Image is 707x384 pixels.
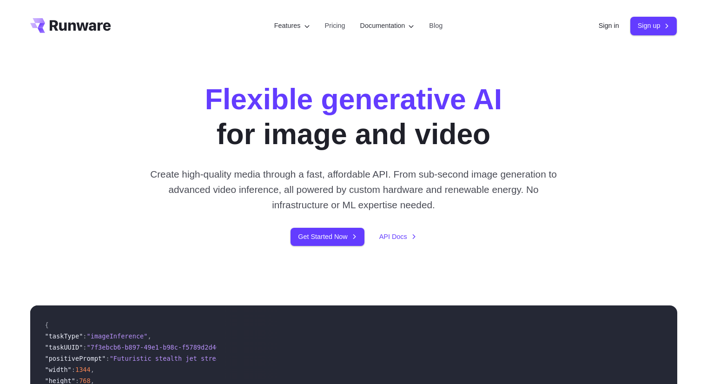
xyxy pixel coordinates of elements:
[630,17,677,35] a: Sign up
[83,344,86,351] span: :
[83,332,86,340] span: :
[72,366,75,373] span: :
[45,366,72,373] span: "width"
[325,20,345,31] a: Pricing
[45,321,49,329] span: {
[147,332,151,340] span: ,
[45,344,83,351] span: "taskUUID"
[360,20,415,31] label: Documentation
[205,83,502,115] strong: Flexible generative AI
[30,18,111,33] a: Go to /
[87,332,148,340] span: "imageInference"
[274,20,310,31] label: Features
[291,228,364,246] a: Get Started Now
[429,20,443,31] a: Blog
[110,355,456,362] span: "Futuristic stealth jet streaking through a neon-lit cityscape with glowing purple exhaust"
[146,166,561,213] p: Create high-quality media through a fast, affordable API. From sub-second image generation to adv...
[379,232,416,242] a: API Docs
[87,344,231,351] span: "7f3ebcb6-b897-49e1-b98c-f5789d2d40d7"
[45,355,106,362] span: "positivePrompt"
[106,355,109,362] span: :
[91,366,94,373] span: ,
[45,332,83,340] span: "taskType"
[599,20,619,31] a: Sign in
[205,82,502,152] h1: for image and video
[75,366,91,373] span: 1344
